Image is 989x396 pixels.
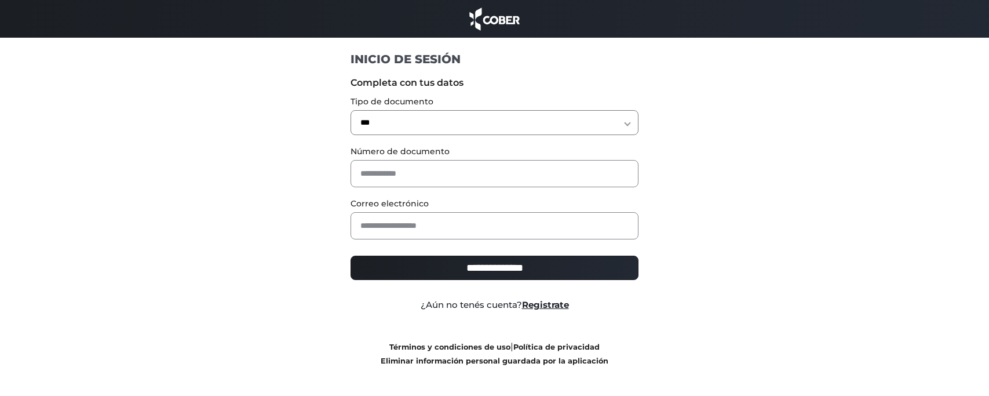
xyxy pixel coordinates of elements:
a: Términos y condiciones de uso [389,343,510,351]
img: cober_marca.png [466,6,523,32]
label: Completa con tus datos [351,76,638,90]
div: | [342,340,647,368]
label: Correo electrónico [351,198,638,210]
a: Registrate [522,299,569,310]
a: Eliminar información personal guardada por la aplicación [381,357,608,365]
h1: INICIO DE SESIÓN [351,52,638,67]
div: ¿Aún no tenés cuenta? [342,299,647,312]
label: Tipo de documento [351,96,638,108]
label: Número de documento [351,146,638,158]
a: Política de privacidad [513,343,600,351]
